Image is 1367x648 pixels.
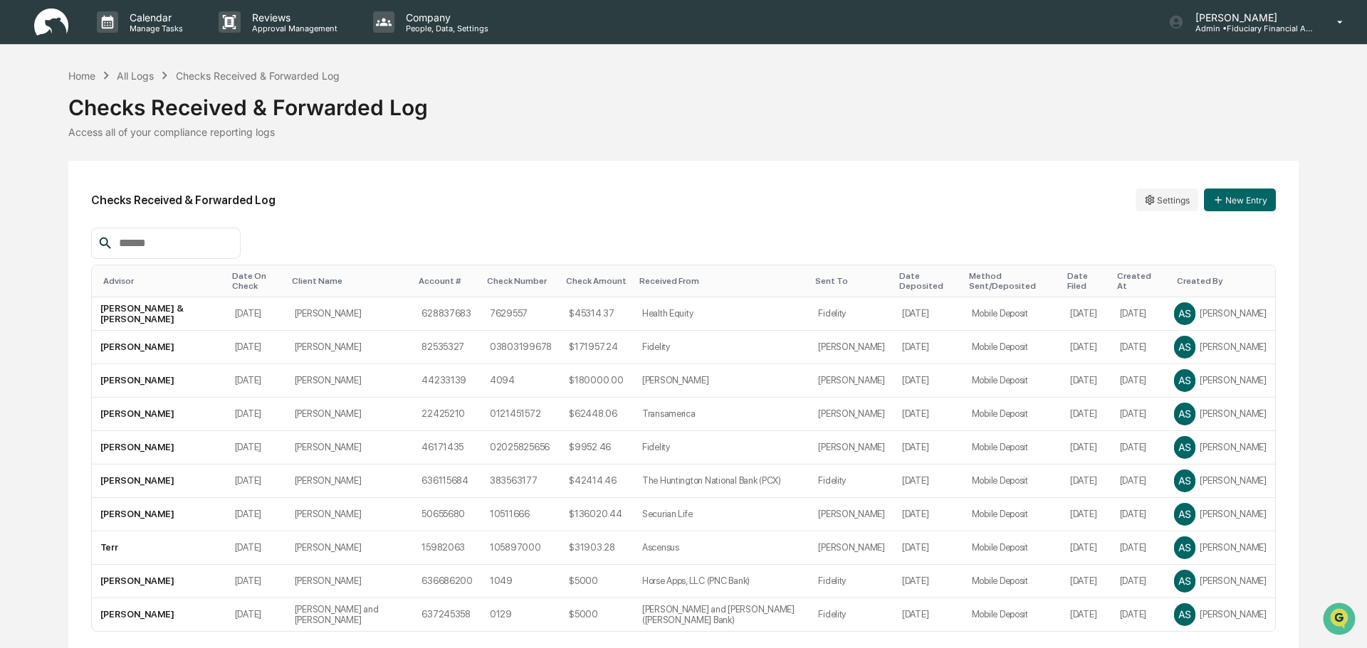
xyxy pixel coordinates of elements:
td: Mobile Deposit [963,531,1062,565]
td: $171957.24 [560,331,634,364]
td: $62448.06 [560,398,634,431]
td: 7629557 [481,297,560,331]
td: 637245358 [413,598,481,631]
div: [PERSON_NAME] [1174,370,1267,391]
td: [DATE] [1062,565,1111,598]
p: How can we help? [14,30,259,53]
td: $42414.46 [560,464,634,498]
td: 628837683 [413,297,481,331]
td: [PERSON_NAME] [92,598,226,631]
td: [DATE] [1062,498,1111,531]
td: [DATE] [894,297,963,331]
td: 50655680 [413,498,481,531]
p: People, Data, Settings [394,23,496,33]
span: AS [1178,408,1191,420]
td: Transamerica [634,398,810,431]
td: [DATE] [1062,297,1111,331]
button: Start new chat [242,113,259,130]
td: [DATE] [226,364,286,398]
td: $136020.44 [560,498,634,531]
p: [PERSON_NAME] [1184,11,1316,23]
td: [DATE] [1062,364,1111,398]
td: Securian Life [634,498,810,531]
div: All Logs [117,70,154,82]
span: AS [1178,474,1191,487]
span: Preclearance [28,179,92,193]
button: New Entry [1204,188,1276,211]
td: [PERSON_NAME] [286,498,414,531]
td: Mobile Deposit [963,398,1062,431]
td: 02025825656 [481,431,560,464]
span: Data Lookup [28,206,90,221]
td: Fidelity [810,565,894,598]
div: [PERSON_NAME] [1174,604,1267,625]
td: [DATE] [226,464,286,498]
td: Fidelity [810,598,894,631]
div: Checks Received & Forwarded Log [68,83,1299,120]
div: Access all of your compliance reporting logs [68,126,1299,138]
p: Calendar [118,11,190,23]
div: Toggle SortBy [1177,276,1269,286]
td: [DATE] [894,398,963,431]
a: 🖐️Preclearance [9,174,98,199]
td: Mobile Deposit [963,431,1062,464]
td: [PERSON_NAME] [286,464,414,498]
td: 636115684 [413,464,481,498]
img: 1746055101610-c473b297-6a78-478c-a979-82029cc54cd1 [14,109,40,134]
span: Pylon [142,241,172,252]
td: [PERSON_NAME] [286,565,414,598]
td: [DATE] [1111,498,1166,531]
div: [PERSON_NAME] [1174,336,1267,358]
td: [DATE] [1111,464,1166,498]
div: 🗄️ [103,181,115,192]
td: Mobile Deposit [963,464,1062,498]
span: Attestations [117,179,177,193]
td: Fidelity [634,431,810,464]
td: 15982063 [413,531,481,565]
td: [PERSON_NAME] [92,498,226,531]
span: AS [1178,575,1191,587]
td: Fidelity [810,297,894,331]
h2: Checks Received & Forwarded Log [91,193,276,207]
td: The Huntington National Bank (PCX) [634,464,810,498]
td: Health Equity [634,297,810,331]
td: $5000 [560,598,634,631]
td: [PERSON_NAME] [92,398,226,431]
td: 44233139 [413,364,481,398]
td: [PERSON_NAME] [810,531,894,565]
span: AS [1178,307,1191,319]
p: Manage Tasks [118,23,190,33]
td: [PERSON_NAME] [286,297,414,331]
td: [DATE] [1111,565,1166,598]
a: Powered byPylon [100,240,172,252]
td: Mobile Deposit [963,498,1062,531]
td: [DATE] [1062,531,1111,565]
td: $31903.28 [560,531,634,565]
div: [PERSON_NAME] [1174,403,1267,425]
td: [PERSON_NAME] [286,364,414,398]
div: Start new chat [48,109,234,123]
td: 0129 [481,598,560,631]
td: [PERSON_NAME] and [PERSON_NAME] [286,598,414,631]
div: [PERSON_NAME] [1174,470,1267,492]
td: [PERSON_NAME] [634,364,810,398]
td: Mobile Deposit [963,565,1062,598]
td: 636686200 [413,565,481,598]
span: AS [1178,341,1191,353]
td: [PERSON_NAME] [286,431,414,464]
div: Toggle SortBy [232,271,281,291]
td: 383563177 [481,464,560,498]
td: [DATE] [226,598,286,631]
td: [DATE] [1062,431,1111,464]
a: 🔎Data Lookup [9,201,95,226]
div: Toggle SortBy [487,276,555,286]
div: Toggle SortBy [1067,271,1106,291]
td: [PERSON_NAME] [92,565,226,598]
td: [PERSON_NAME] [92,331,226,364]
td: [PERSON_NAME] [286,398,414,431]
iframe: Open customer support [1321,601,1360,639]
div: Toggle SortBy [815,276,888,286]
td: [DATE] [1111,398,1166,431]
td: [PERSON_NAME] [92,364,226,398]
